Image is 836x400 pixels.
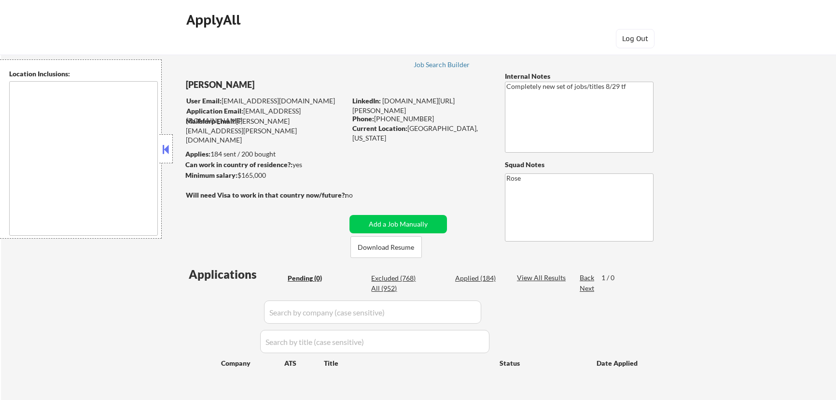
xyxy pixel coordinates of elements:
[352,114,374,123] strong: Phone:
[371,273,419,283] div: Excluded (768)
[186,116,346,145] div: [PERSON_NAME][EMAIL_ADDRESS][PERSON_NAME][DOMAIN_NAME]
[186,12,243,28] div: ApplyAll
[288,273,336,283] div: Pending (0)
[350,236,422,258] button: Download Resume
[189,269,284,280] div: Applications
[185,171,346,180] div: $165,000
[186,96,346,106] div: [EMAIL_ADDRESS][DOMAIN_NAME]
[500,354,583,371] div: Status
[349,215,447,233] button: Add a Job Manually
[616,29,655,48] button: Log Out
[186,191,347,199] strong: Will need Visa to work in that country now/future?:
[414,61,470,68] div: Job Search Builder
[352,97,455,114] a: [DOMAIN_NAME][URL][PERSON_NAME]
[505,71,654,81] div: Internal Notes
[186,106,346,125] div: [EMAIL_ADDRESS][DOMAIN_NAME]
[455,273,503,283] div: Applied (184)
[597,358,639,368] div: Date Applied
[185,171,237,179] strong: Minimum salary:
[352,114,489,124] div: [PHONE_NUMBER]
[345,190,373,200] div: no
[185,160,343,170] div: yes
[517,273,569,283] div: View All Results
[186,107,243,115] strong: Application Email:
[221,358,284,368] div: Company
[352,97,381,105] strong: LinkedIn:
[186,97,222,105] strong: User Email:
[185,160,293,169] strong: Can work in country of residence?:
[601,273,624,283] div: 1 / 0
[414,61,470,71] a: Job Search Builder
[185,149,346,159] div: 184 sent / 200 bought
[580,284,595,293] div: Next
[186,117,236,125] strong: Mailslurp Email:
[371,284,419,293] div: All (952)
[260,330,489,353] input: Search by title (case sensitive)
[352,124,489,143] div: [GEOGRAPHIC_DATA], [US_STATE]
[324,358,490,368] div: Title
[352,124,407,132] strong: Current Location:
[264,300,481,324] input: Search by company (case sensitive)
[505,160,654,170] div: Squad Notes
[580,273,595,283] div: Back
[185,150,210,158] strong: Applies:
[186,79,384,91] div: [PERSON_NAME]
[9,69,158,79] div: Location Inclusions:
[284,358,324,368] div: ATS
